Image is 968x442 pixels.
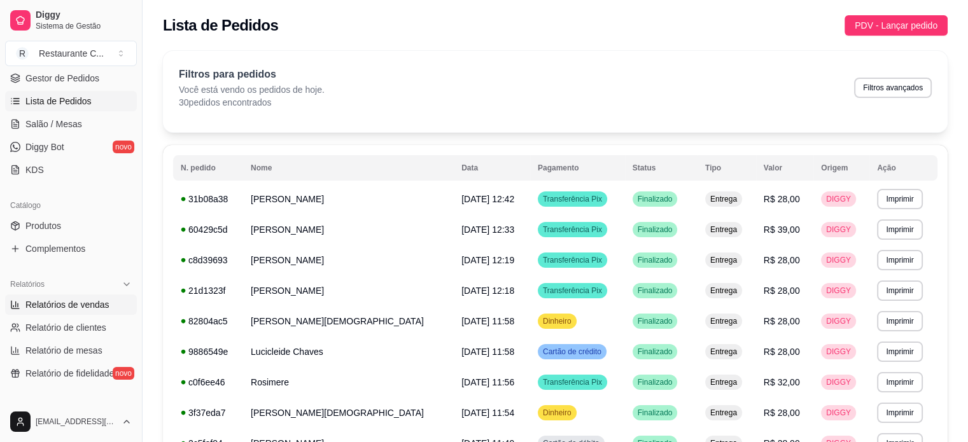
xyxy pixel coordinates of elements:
span: Finalizado [635,194,675,204]
span: Entrega [708,347,740,357]
a: Produtos [5,216,137,236]
span: R$ 28,00 [764,316,800,326]
span: Diggy Bot [25,141,64,153]
span: Relatório de mesas [25,344,102,357]
td: [PERSON_NAME][DEMOGRAPHIC_DATA] [243,306,454,336]
span: Entrega [708,255,740,265]
span: [DATE] 11:58 [461,316,514,326]
span: R$ 28,00 [764,255,800,265]
span: Entrega [708,377,740,387]
button: Filtros avançados [854,78,932,98]
button: Imprimir [877,311,922,331]
span: Finalizado [635,286,675,296]
span: Finalizado [635,347,675,357]
p: 30 pedidos encontrados [179,96,325,109]
a: DiggySistema de Gestão [5,5,137,36]
a: KDS [5,160,137,180]
button: Select a team [5,41,137,66]
span: [DATE] 11:56 [461,377,514,387]
span: Relatórios [10,279,45,289]
button: Imprimir [877,372,922,392]
span: Dinheiro [540,408,574,418]
th: Tipo [698,155,756,181]
span: Finalizado [635,408,675,418]
span: Entrega [708,286,740,296]
button: [EMAIL_ADDRESS][DOMAIN_NAME] [5,406,137,437]
a: Salão / Mesas [5,114,137,134]
span: Relatório de fidelidade [25,367,114,380]
span: Relatórios de vendas [25,298,109,311]
div: 9886549e [181,345,235,358]
div: 3f37eda7 [181,406,235,419]
span: Entrega [708,408,740,418]
th: Valor [756,155,813,181]
span: DIGGY [824,286,853,296]
span: R$ 28,00 [764,194,800,204]
span: DIGGY [824,347,853,357]
span: DIGGY [824,408,853,418]
div: c8d39693 [181,254,235,266]
p: Você está vendo os pedidos de hoje. [179,83,325,96]
th: N. pedido [173,155,243,181]
div: Restaurante C ... [39,47,104,60]
a: Complementos [5,238,137,259]
button: PDV - Lançar pedido [845,15,948,36]
span: R$ 28,00 [764,408,800,418]
span: Transferência Pix [540,377,605,387]
th: Nome [243,155,454,181]
h2: Lista de Pedidos [163,15,278,36]
div: Gerenciar [5,399,137,419]
th: Data [454,155,530,181]
a: Lista de Pedidos [5,91,137,111]
span: Finalizado [635,377,675,387]
span: Finalizado [635,316,675,326]
span: R$ 32,00 [764,377,800,387]
span: R$ 28,00 [764,347,800,357]
span: Dinheiro [540,316,574,326]
span: Transferência Pix [540,224,605,235]
span: Produtos [25,219,61,232]
span: R [16,47,29,60]
button: Imprimir [877,250,922,270]
span: Lista de Pedidos [25,95,92,107]
span: [DATE] 11:58 [461,347,514,357]
a: Gestor de Pedidos [5,68,137,88]
td: [PERSON_NAME] [243,245,454,275]
span: [DATE] 12:42 [461,194,514,204]
span: [DATE] 12:19 [461,255,514,265]
span: DIGGY [824,316,853,326]
span: Cartão de crédito [540,347,604,357]
th: Ação [869,155,937,181]
span: R$ 39,00 [764,224,800,235]
span: DIGGY [824,224,853,235]
div: 21d1323f [181,284,235,297]
td: [PERSON_NAME][DEMOGRAPHIC_DATA] [243,397,454,428]
button: Imprimir [877,342,922,362]
span: DIGGY [824,255,853,265]
a: Relatórios de vendas [5,294,137,315]
a: Relatório de clientes [5,317,137,338]
span: Sistema de Gestão [36,21,132,31]
span: [DATE] 12:33 [461,224,514,235]
span: Entrega [708,316,740,326]
a: Relatório de fidelidadenovo [5,363,137,383]
div: 60429c5d [181,223,235,236]
span: Finalizado [635,224,675,235]
span: Entrega [708,224,740,235]
a: Diggy Botnovo [5,137,137,157]
span: DIGGY [824,194,853,204]
a: Relatório de mesas [5,340,137,361]
span: Complementos [25,242,85,255]
td: [PERSON_NAME] [243,275,454,306]
td: [PERSON_NAME] [243,184,454,214]
th: Pagamento [530,155,625,181]
span: Transferência Pix [540,255,605,265]
span: Transferência Pix [540,286,605,296]
th: Status [625,155,698,181]
td: [PERSON_NAME] [243,214,454,245]
button: Imprimir [877,280,922,301]
th: Origem [813,155,869,181]
div: 82804ac5 [181,315,235,328]
span: [DATE] 12:18 [461,286,514,296]
span: Salão / Mesas [25,118,82,130]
